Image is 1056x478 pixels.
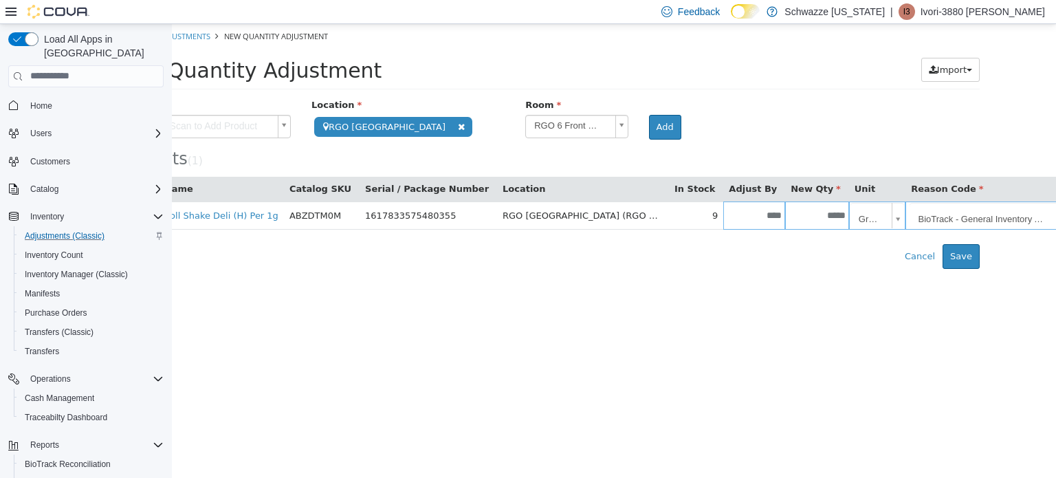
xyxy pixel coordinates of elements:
a: Traceabilty Dashboard [19,409,113,426]
span: Transfers [25,346,59,357]
button: Serial / Package Number [193,158,320,172]
button: Inventory Manager (Classic) [14,265,169,284]
a: Manifests [19,285,65,302]
a: Adjustments (Classic) [19,228,110,244]
button: Save [771,220,808,245]
button: Operations [25,371,76,387]
p: | [890,3,893,20]
span: Load All Apps in [GEOGRAPHIC_DATA] [38,32,164,60]
a: Transfers (Classic) [19,324,99,340]
span: Customers [25,153,164,170]
button: Transfers (Classic) [14,323,169,342]
span: Operations [30,373,71,384]
button: Catalog SKU [118,158,182,172]
span: Location [140,76,190,86]
span: RGO [GEOGRAPHIC_DATA] [142,93,300,113]
a: Inventory Count [19,247,89,263]
span: 1 [20,131,27,143]
button: Unit [683,158,706,172]
span: Traceabilty Dashboard [19,409,164,426]
span: Inventory Count [25,250,83,261]
a: Transfers [19,343,65,360]
span: Inventory Manager (Classic) [19,266,164,283]
td: ABZDTM0M [112,177,188,206]
a: BioTrack Reconciliation [19,456,116,472]
button: Users [25,125,57,142]
td: 9 [497,177,551,206]
div: Ivori-3880 Johnson [899,3,915,20]
img: Cova [27,5,89,19]
span: Purchase Orders [19,305,164,321]
span: Room [353,76,389,86]
span: I3 [903,3,910,20]
span: RGO 6 Front Room [354,91,437,113]
span: Reports [25,437,164,453]
span: Reports [30,439,59,450]
span: BioTrack Reconciliation [25,459,111,470]
input: Dark Mode [731,4,760,19]
button: Home [3,96,169,116]
button: Manifests [14,284,169,303]
button: Users [3,124,169,143]
button: Purchase Orders [14,303,169,323]
button: In Stock [503,158,546,172]
p: Schwazze [US_STATE] [784,3,885,20]
button: Operations [3,369,169,389]
span: Home [25,97,164,114]
p: Ivori-3880 [PERSON_NAME] [921,3,1045,20]
button: Transfers [14,342,169,361]
span: New Quantity Adjustment [52,7,156,17]
button: Inventory [3,207,169,226]
span: Users [25,125,164,142]
button: BioTrack Reconciliation [14,455,169,474]
span: Reason Code [739,160,811,170]
a: BioTrack - General Inventory Audit [738,179,900,205]
a: Purchase Orders [19,305,93,321]
a: Home [25,98,58,114]
button: Inventory [25,208,69,225]
span: Operations [25,371,164,387]
span: Inventory Manager (Classic) [25,269,128,280]
button: Adjustments (Classic) [14,226,169,246]
button: Import [749,34,808,58]
button: Reports [25,437,65,453]
span: Inventory Count [19,247,164,263]
span: Adjustments (Classic) [19,228,164,244]
span: Cash Management [19,390,164,406]
span: BioTrack Reconciliation [19,456,164,472]
button: Inventory Count [14,246,169,265]
button: Customers [3,151,169,171]
button: Cancel [725,220,771,245]
span: Gram [679,179,714,206]
td: 1617833575480355 [188,177,325,206]
span: Cash Management [25,393,94,404]
button: Catalog [25,181,64,197]
span: Transfers [19,343,164,360]
span: Inventory [30,211,64,222]
span: Manifests [25,288,60,299]
span: New Qty [619,160,669,170]
span: Customers [30,156,70,167]
span: Transfers (Classic) [19,324,164,340]
span: Purchase Orders [25,307,87,318]
button: Location [331,158,376,172]
a: Customers [25,153,76,170]
button: Adjust By [557,158,608,172]
a: RGO 6 Front Room [353,91,456,114]
span: BioTrack - General Inventory Audit [738,179,882,206]
a: Cash Management [19,390,100,406]
button: Catalog [3,180,169,199]
span: Adjustments (Classic) [25,230,104,241]
span: Catalog [30,184,58,195]
button: Cash Management [14,389,169,408]
span: Traceabilty Dashboard [25,412,107,423]
span: RGO [GEOGRAPHIC_DATA] (RGO 6 Front Room) [331,186,540,197]
button: Reports [3,435,169,455]
span: Import [765,41,795,51]
a: Inventory Manager (Classic) [19,266,133,283]
a: Gram [679,179,732,205]
span: Feedback [678,5,720,19]
span: Home [30,100,52,111]
small: ( ) [16,131,31,143]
